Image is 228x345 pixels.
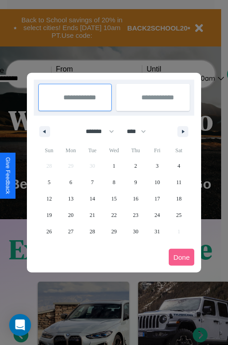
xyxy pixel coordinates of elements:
[48,174,51,191] span: 5
[125,174,146,191] button: 9
[38,191,60,207] button: 12
[133,223,138,240] span: 30
[82,174,103,191] button: 7
[125,191,146,207] button: 16
[47,207,52,223] span: 19
[168,158,190,174] button: 4
[111,207,117,223] span: 22
[134,158,137,174] span: 2
[168,174,190,191] button: 11
[176,191,181,207] span: 18
[82,207,103,223] button: 21
[156,158,159,174] span: 3
[9,314,31,336] div: Open Intercom Messenger
[146,174,168,191] button: 10
[47,191,52,207] span: 12
[146,191,168,207] button: 17
[155,174,160,191] span: 10
[176,174,181,191] span: 11
[146,158,168,174] button: 3
[155,223,160,240] span: 31
[90,207,95,223] span: 21
[68,207,73,223] span: 20
[82,223,103,240] button: 28
[168,191,190,207] button: 18
[133,207,138,223] span: 23
[68,191,73,207] span: 13
[155,207,160,223] span: 24
[82,143,103,158] span: Tue
[146,143,168,158] span: Fri
[103,158,124,174] button: 1
[113,174,115,191] span: 8
[133,191,138,207] span: 16
[146,223,168,240] button: 31
[91,174,94,191] span: 7
[60,207,81,223] button: 20
[38,223,60,240] button: 26
[38,143,60,158] span: Sun
[125,223,146,240] button: 30
[60,223,81,240] button: 27
[125,143,146,158] span: Thu
[82,191,103,207] button: 14
[125,207,146,223] button: 23
[155,191,160,207] span: 17
[60,174,81,191] button: 6
[169,249,194,266] button: Done
[38,207,60,223] button: 19
[177,158,180,174] span: 4
[90,223,95,240] span: 28
[60,143,81,158] span: Mon
[113,158,115,174] span: 1
[69,174,72,191] span: 6
[111,223,117,240] span: 29
[47,223,52,240] span: 26
[103,207,124,223] button: 22
[168,143,190,158] span: Sat
[125,158,146,174] button: 2
[111,191,117,207] span: 15
[103,174,124,191] button: 8
[60,191,81,207] button: 13
[146,207,168,223] button: 24
[103,191,124,207] button: 15
[168,207,190,223] button: 25
[38,174,60,191] button: 5
[176,207,181,223] span: 25
[103,223,124,240] button: 29
[103,143,124,158] span: Wed
[5,157,11,194] div: Give Feedback
[68,223,73,240] span: 27
[90,191,95,207] span: 14
[134,174,137,191] span: 9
